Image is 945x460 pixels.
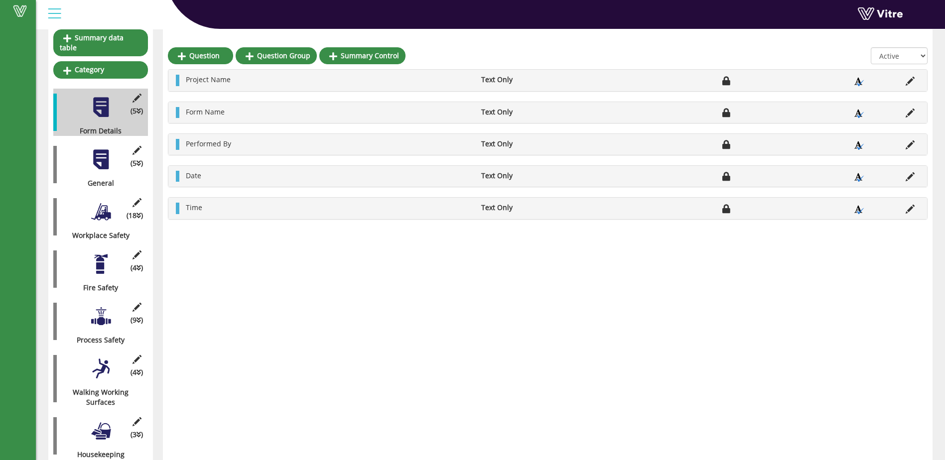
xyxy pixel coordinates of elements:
[476,75,587,85] li: Text Only
[53,178,140,188] div: General
[236,47,317,64] a: Question Group
[131,430,143,440] span: (3 )
[476,203,587,213] li: Text Only
[131,263,143,273] span: (4 )
[127,211,143,221] span: (18 )
[131,367,143,377] span: (4 )
[476,139,587,149] li: Text Only
[53,126,140,136] div: Form Details
[476,171,587,181] li: Text Only
[186,171,201,180] span: Date
[53,29,148,56] a: Summary data table
[53,61,148,78] a: Category
[53,387,140,407] div: Walking Working Surfaces
[53,230,140,240] div: Workplace Safety
[131,106,143,116] span: (5 )
[168,47,233,64] a: Question
[131,315,143,325] span: (9 )
[186,139,231,148] span: Performed By
[131,158,143,168] span: (5 )
[186,203,202,212] span: Time
[53,450,140,460] div: Housekeeping
[186,107,225,116] span: Form Name
[476,107,587,117] li: Text Only
[319,47,405,64] a: Summary Control
[53,283,140,293] div: Fire Safety
[186,75,231,84] span: Project Name
[53,335,140,345] div: Process Safety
